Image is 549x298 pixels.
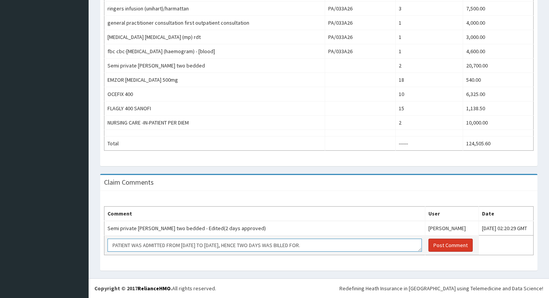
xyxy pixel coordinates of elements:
[104,2,325,16] td: ringers infusion (unihart)/harmattan
[425,207,479,221] th: User
[463,101,533,116] td: 1,138.50
[138,285,171,292] a: RelianceHMO
[339,285,543,292] div: Redefining Heath Insurance in [GEOGRAPHIC_DATA] using Telemedicine and Data Science!
[94,285,172,292] strong: Copyright © 2017 .
[104,30,325,44] td: [MEDICAL_DATA] [MEDICAL_DATA] (mp) rdt
[396,16,463,30] td: 1
[325,30,396,44] td: PA/033A26
[104,116,325,130] td: NURSING CARE -IN-PATIENT PER DIEM
[107,239,422,252] textarea: PATIENT WAS ADMITTED FROM [DATE] TO [DATE], HENCE TWO DAYS WAS BILLED FOR.
[463,116,533,130] td: 10,000.00
[104,207,425,221] th: Comment
[325,16,396,30] td: PA/033A26
[396,59,463,73] td: 2
[396,73,463,87] td: 18
[463,136,533,151] td: 124,505.60
[104,59,325,73] td: Semi private [PERSON_NAME] two bedded
[325,2,396,16] td: PA/033A26
[104,221,425,236] td: Semi private [PERSON_NAME] two bedded - Edited(2 days approved)
[463,87,533,101] td: 6,325.00
[104,101,325,116] td: FLAGLY 400 SANOFI
[104,44,325,59] td: fbc cbc-[MEDICAL_DATA] (haemogram) - [blood]
[463,30,533,44] td: 3,000.00
[425,221,479,236] td: [PERSON_NAME]
[396,136,463,151] td: ------
[463,16,533,30] td: 4,000.00
[396,2,463,16] td: 3
[104,136,325,151] td: Total
[428,239,473,252] button: Post Comment
[396,87,463,101] td: 10
[325,44,396,59] td: PA/033A26
[104,179,154,186] h3: Claim Comments
[89,278,549,298] footer: All rights reserved.
[396,116,463,130] td: 2
[463,73,533,87] td: 540.00
[396,101,463,116] td: 15
[396,30,463,44] td: 1
[479,221,534,236] td: [DATE] 02:20:29 GMT
[463,44,533,59] td: 4,600.00
[104,87,325,101] td: OCEFIX 400
[479,207,534,221] th: Date
[104,73,325,87] td: EMZOR [MEDICAL_DATA] 500mg
[463,2,533,16] td: 7,500.00
[463,59,533,73] td: 20,700.00
[396,44,463,59] td: 1
[104,16,325,30] td: general practitioner consultation first outpatient consultation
